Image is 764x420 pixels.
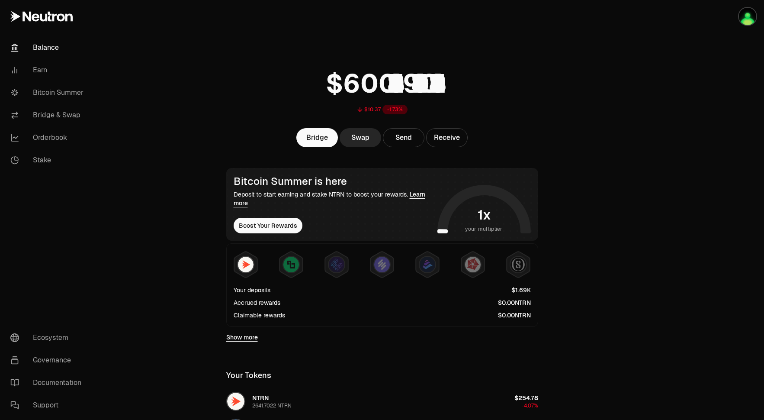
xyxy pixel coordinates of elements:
span: NTRN [252,394,269,402]
button: Boost Your Rewards [234,218,302,233]
div: -1.73% [382,105,408,114]
a: Support [3,394,93,417]
button: Send [383,128,424,147]
a: Orderbook [3,126,93,149]
a: Swap [340,128,381,147]
span: -4.07% [522,402,538,409]
a: Bridge & Swap [3,104,93,126]
a: Balance [3,36,93,59]
img: Bedrock Diamonds [420,257,435,272]
div: Claimable rewards [234,311,285,320]
a: Bitcoin Summer [3,81,93,104]
button: Receive [426,128,468,147]
div: Your Tokens [226,369,271,381]
span: $254.78 [514,394,538,402]
div: $10.37 [364,106,381,113]
img: Lombard Lux [283,257,299,272]
img: Llewyn Terra [739,8,756,25]
div: Accrued rewards [234,298,280,307]
a: Show more [226,333,258,342]
a: Earn [3,59,93,81]
a: Documentation [3,372,93,394]
div: Deposit to start earning and stake NTRN to boost your rewards. [234,190,434,207]
div: Bitcoin Summer is here [234,175,434,187]
button: NTRN LogoNTRN2641.7022 NTRN$254.78-4.07% [221,388,543,414]
span: your multiplier [465,225,503,233]
img: Mars Fragments [465,257,481,272]
div: Your deposits [234,286,270,294]
a: Governance [3,349,93,372]
a: Stake [3,149,93,171]
img: Solv Points [374,257,390,272]
div: 2641.7022 NTRN [252,402,292,409]
a: Ecosystem [3,326,93,349]
img: EtherFi Points [329,257,344,272]
img: Structured Points [510,257,526,272]
img: NTRN Logo [227,393,244,410]
a: Bridge [296,128,338,147]
img: NTRN [238,257,254,272]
